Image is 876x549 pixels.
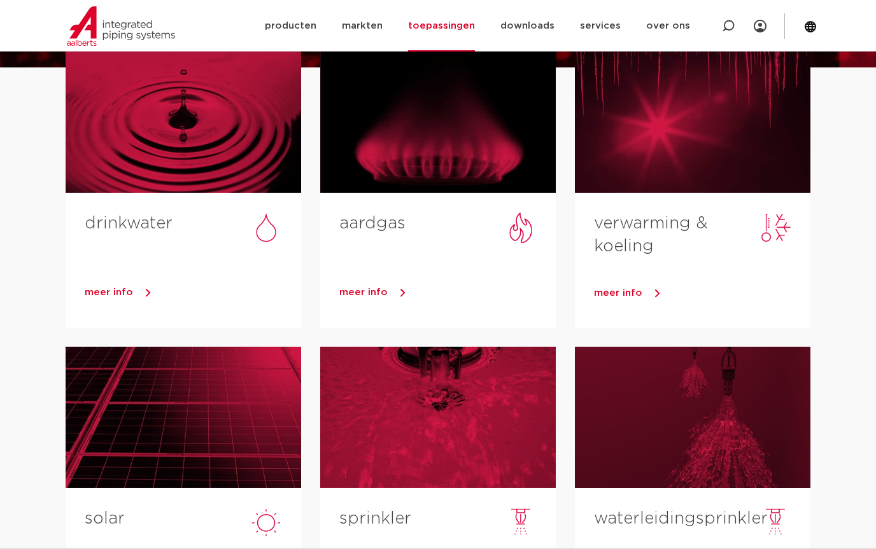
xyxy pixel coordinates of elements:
a: verwarming & koeling [594,215,708,254]
span: meer info [339,288,388,297]
a: drinkwater [85,215,173,232]
a: meer info [594,284,810,303]
a: sprinkler [339,510,411,527]
span: meer info [85,288,133,297]
a: solar [85,510,125,527]
a: aardgas [339,215,406,232]
span: meer info [594,288,642,298]
a: waterleidingsprinkler [594,510,768,527]
a: meer info [85,283,301,302]
a: meer info [339,283,556,302]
